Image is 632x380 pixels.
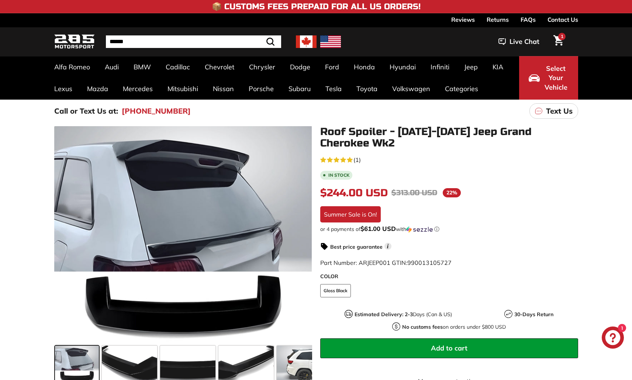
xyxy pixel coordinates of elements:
[115,78,160,100] a: Mercedes
[47,78,80,100] a: Lexus
[283,56,318,78] a: Dodge
[320,273,578,280] label: COLOR
[451,13,475,26] a: Reviews
[600,327,626,350] inbox-online-store-chat: Shopify online store chat
[320,206,381,222] div: Summer Sale is On!
[548,13,578,26] a: Contact Us
[407,259,452,266] span: 990013105727
[489,32,549,51] button: Live Chat
[431,344,467,352] span: Add to cart
[197,56,242,78] a: Chevrolet
[514,311,553,318] strong: 30-Days Return
[549,29,568,54] a: Cart
[521,13,536,26] a: FAQs
[349,78,385,100] a: Toyota
[97,56,126,78] a: Audi
[402,324,443,330] strong: No customs fees
[529,103,578,119] a: Text Us
[320,259,452,266] span: Part Number: ARJEEP001 GTIN:
[353,155,361,164] span: (1)
[47,56,97,78] a: Alfa Romeo
[318,78,349,100] a: Tesla
[485,56,511,78] a: KIA
[385,78,438,100] a: Volkswagen
[487,13,509,26] a: Returns
[519,56,578,100] button: Select Your Vehicle
[457,56,485,78] a: Jeep
[382,56,423,78] a: Hyundai
[122,106,191,117] a: [PHONE_NUMBER]
[212,2,421,11] h4: 📦 Customs Fees Prepaid for All US Orders!
[158,56,197,78] a: Cadillac
[546,106,573,117] p: Text Us
[443,188,461,197] span: 22%
[391,188,437,197] span: $313.00 USD
[320,225,578,233] div: or 4 payments of$61.00 USDwithSezzle Click to learn more about Sezzle
[320,126,578,149] h1: Roof Spoiler - [DATE]-[DATE] Jeep Grand Cherokee Wk2
[160,78,206,100] a: Mitsubishi
[330,243,383,250] strong: Best price guarantee
[355,311,413,318] strong: Estimated Delivery: 2-3
[54,106,118,117] p: Call or Text Us at:
[406,226,433,233] img: Sezzle
[384,243,391,250] span: i
[328,173,349,177] b: In stock
[346,56,382,78] a: Honda
[360,225,396,232] span: $61.00 USD
[54,33,95,51] img: Logo_285_Motorsport_areodynamics_components
[281,78,318,100] a: Subaru
[320,187,388,199] span: $244.00 USD
[402,323,506,331] p: on orders under $800 USD
[510,37,539,46] span: Live Chat
[320,155,578,164] a: 5.0 rating (1 votes)
[423,56,457,78] a: Infiniti
[320,225,578,233] div: or 4 payments of with
[543,64,569,92] span: Select Your Vehicle
[241,78,281,100] a: Porsche
[355,311,452,318] p: Days (Can & US)
[106,35,281,48] input: Search
[80,78,115,100] a: Mazda
[561,34,563,39] span: 1
[438,78,486,100] a: Categories
[242,56,283,78] a: Chrysler
[206,78,241,100] a: Nissan
[320,338,578,358] button: Add to cart
[126,56,158,78] a: BMW
[318,56,346,78] a: Ford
